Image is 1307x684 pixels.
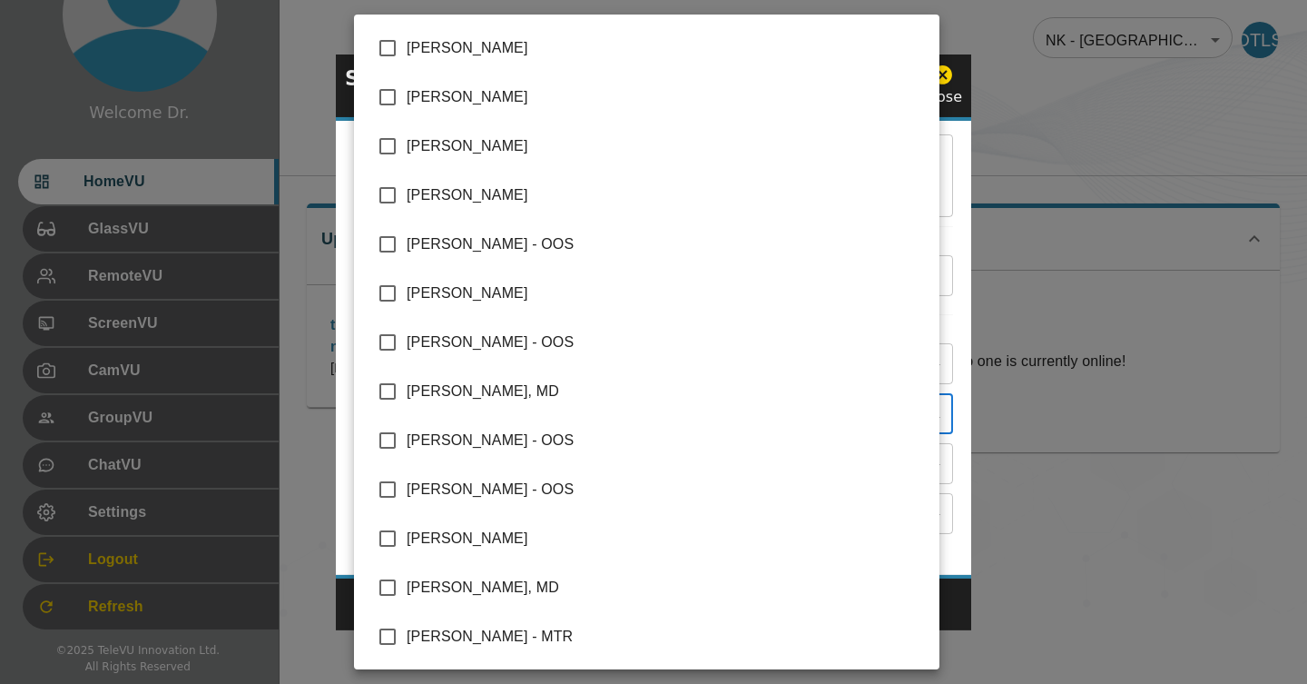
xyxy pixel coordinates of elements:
span: [PERSON_NAME] [407,86,925,108]
span: [PERSON_NAME], MD [407,381,925,402]
span: [PERSON_NAME] - OOS [407,233,925,255]
span: [PERSON_NAME] - OOS [407,430,925,451]
span: [PERSON_NAME] [407,135,925,157]
span: [PERSON_NAME] - OOS [407,479,925,501]
span: [PERSON_NAME], MD [407,577,925,599]
span: [PERSON_NAME] [407,37,925,59]
span: [PERSON_NAME] - MTR [407,626,925,648]
span: [PERSON_NAME] [407,528,925,550]
span: [PERSON_NAME] [407,283,925,304]
span: [PERSON_NAME] - OOS [407,332,925,353]
span: [PERSON_NAME] [407,184,925,206]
